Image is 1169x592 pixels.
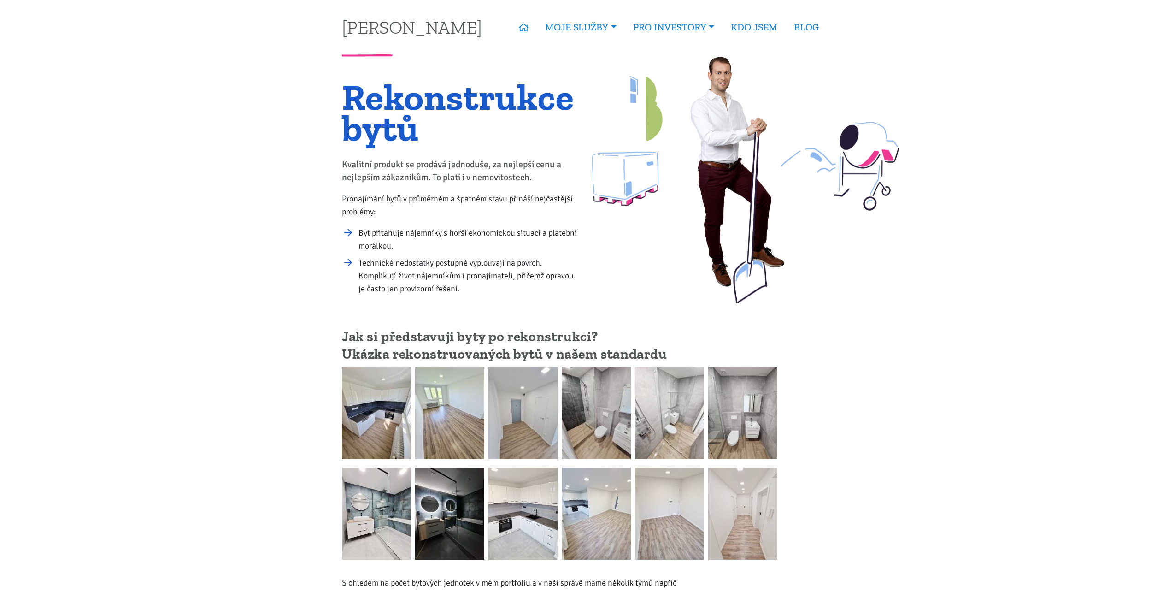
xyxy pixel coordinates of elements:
img: new-2-small.jpg [415,367,484,459]
a: MOJE SLUŽBY [537,17,624,38]
li: Technické nedostatky postupně vyplouvají na povrch. Komplikují život nájemníkům i pronajímateli, ... [358,256,578,295]
h2: Jak si představuji byty po rekonstrukci? Ukázka rekonstruovaných bytů v našem standardu [342,328,827,363]
img: byt-po-rekonstrukci-2-03-small.jpg [488,468,558,560]
p: Kvalitní produkt se prodává jednoduše, za nejlepší cenu a nejlepším zákazníkům. To platí i v nemo... [342,158,578,184]
p: Pronajímání bytů v průměrném a špatném stavu přináší nejčastější problémy: [342,192,578,218]
img: byt-po-rekonstrukci-2-06-small.jpg [708,468,777,560]
img: new-3-small.jpg [488,367,558,459]
a: PRO INVESTORY [625,17,723,38]
img: byt-po-rekonstrukci-2-04-small.jpg [562,468,631,560]
img: byt-po-rekonstrukci-2-01-small.jpg [342,468,411,560]
a: [PERSON_NAME] [342,18,482,36]
img: new-4-small.jpg [562,367,631,459]
img: new-5-small.jpg [635,367,704,459]
img: byt-po-rekonstrukci-2-05-small.jpg [635,468,704,560]
img: byt-po-rekonstrukci-2-02-small.jpg [415,468,484,560]
a: KDO JSEM [723,17,786,38]
a: BLOG [786,17,827,38]
img: new-1-small.jpg [342,367,411,459]
h1: Rekonstrukce bytů [342,82,578,143]
li: Byt přitahuje nájemníky s horší ekonomickou situací a platební morálkou. [358,226,578,252]
img: new-6-small.jpg [708,367,777,459]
